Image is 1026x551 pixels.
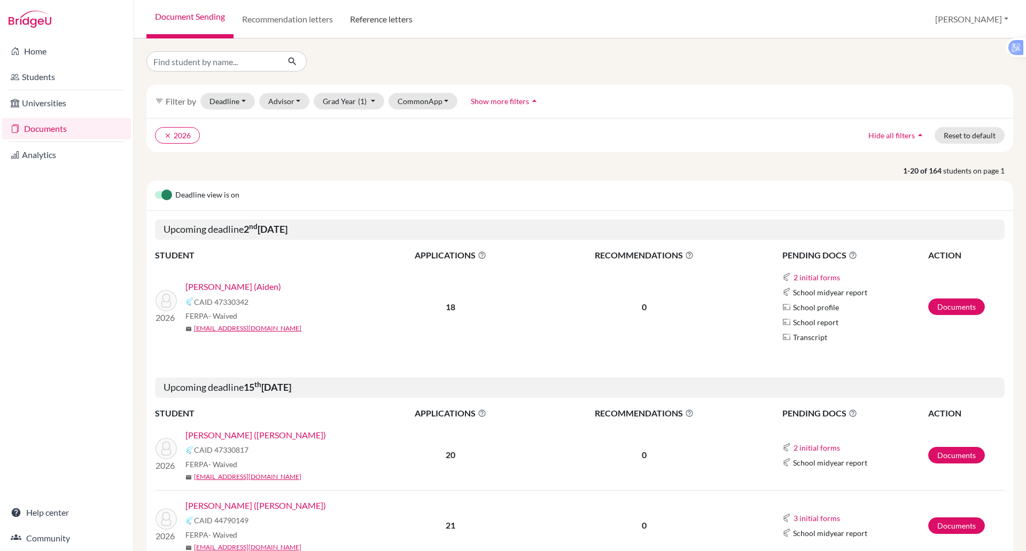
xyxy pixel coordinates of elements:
[533,448,756,461] p: 0
[782,249,927,262] span: PENDING DOCS
[194,444,248,455] span: CAID 47330817
[155,377,1005,398] h5: Upcoming deadline
[2,41,131,62] a: Home
[793,457,867,468] span: School midyear report
[935,127,1005,144] button: Reset to default
[930,9,1013,29] button: [PERSON_NAME]
[793,442,841,454] button: 2 initial forms
[185,326,192,332] span: mail
[793,302,839,313] span: School profile
[185,474,192,481] span: mail
[155,406,369,420] th: STUDENT
[185,545,192,551] span: mail
[782,318,791,326] img: Parchments logo
[471,97,529,106] span: Show more filters
[533,407,756,420] span: RECOMMENDATIONS
[793,271,841,284] button: 2 initial forms
[185,280,281,293] a: [PERSON_NAME] (Aiden)
[185,459,237,470] span: FERPA
[446,302,455,312] b: 18
[208,311,237,320] span: - Waived
[446,450,455,460] b: 20
[249,222,258,231] sup: nd
[782,458,791,467] img: Common App logo
[533,301,756,313] p: 0
[782,333,791,341] img: Parchments logo
[185,297,194,306] img: Common App logo
[793,528,867,539] span: School midyear report
[782,273,791,281] img: Common App logo
[194,296,248,308] span: CAID 47330342
[782,443,791,452] img: Common App logo
[155,248,369,262] th: STUDENT
[200,93,255,109] button: Deadline
[859,127,935,144] button: Hide all filtersarrow_drop_up
[462,93,549,109] button: Show more filtersarrow_drop_up
[164,132,172,139] i: clear
[155,219,1005,240] h5: Upcoming deadline
[314,93,384,109] button: Grad Year(1)
[793,317,838,328] span: School report
[208,460,237,469] span: - Waived
[166,96,196,106] span: Filter by
[156,290,177,311] img: Ryu, Eunchan (Aiden)
[903,165,943,176] strong: 1-20 of 164
[782,303,791,311] img: Parchments logo
[358,97,367,106] span: (1)
[388,93,458,109] button: CommonApp
[2,528,131,549] a: Community
[533,519,756,532] p: 0
[793,332,827,343] span: Transcript
[2,502,131,523] a: Help center
[185,310,237,321] span: FERPA
[915,130,926,140] i: arrow_drop_up
[529,96,540,106] i: arrow_drop_up
[782,407,927,420] span: PENDING DOCS
[185,516,194,525] img: Common App logo
[185,499,326,512] a: [PERSON_NAME] ([PERSON_NAME])
[156,459,177,472] p: 2026
[928,447,985,463] a: Documents
[2,144,131,166] a: Analytics
[868,131,915,140] span: Hide all filters
[244,381,291,393] b: 15 [DATE]
[533,249,756,262] span: RECOMMENDATIONS
[9,11,51,28] img: Bridge-U
[782,514,791,522] img: Common App logo
[156,438,177,459] img: Bui, Quang Hien (Henry)
[943,165,1013,176] span: students on page 1
[185,446,194,454] img: Common App logo
[185,529,237,540] span: FERPA
[782,288,791,296] img: Common App logo
[793,512,841,524] button: 3 initial forms
[156,508,177,530] img: Hong, Yoonsung (David)
[2,118,131,139] a: Documents
[2,66,131,88] a: Students
[194,515,248,526] span: CAID 44790149
[793,287,867,298] span: School midyear report
[928,248,1005,262] th: ACTION
[194,472,301,482] a: [EMAIL_ADDRESS][DOMAIN_NAME]
[194,324,301,333] a: [EMAIL_ADDRESS][DOMAIN_NAME]
[208,530,237,539] span: - Waived
[369,407,532,420] span: APPLICATIONS
[369,249,532,262] span: APPLICATIONS
[259,93,310,109] button: Advisor
[928,517,985,534] a: Documents
[782,529,791,537] img: Common App logo
[928,298,985,315] a: Documents
[175,189,239,202] span: Deadline view is on
[156,530,177,542] p: 2026
[155,127,200,144] button: clear2026
[156,311,177,324] p: 2026
[146,51,279,72] input: Find student by name...
[254,380,261,389] sup: th
[446,520,455,530] b: 21
[155,97,164,105] i: filter_list
[2,92,131,114] a: Universities
[244,223,287,235] b: 2 [DATE]
[185,429,326,442] a: [PERSON_NAME] ([PERSON_NAME])
[928,406,1005,420] th: ACTION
